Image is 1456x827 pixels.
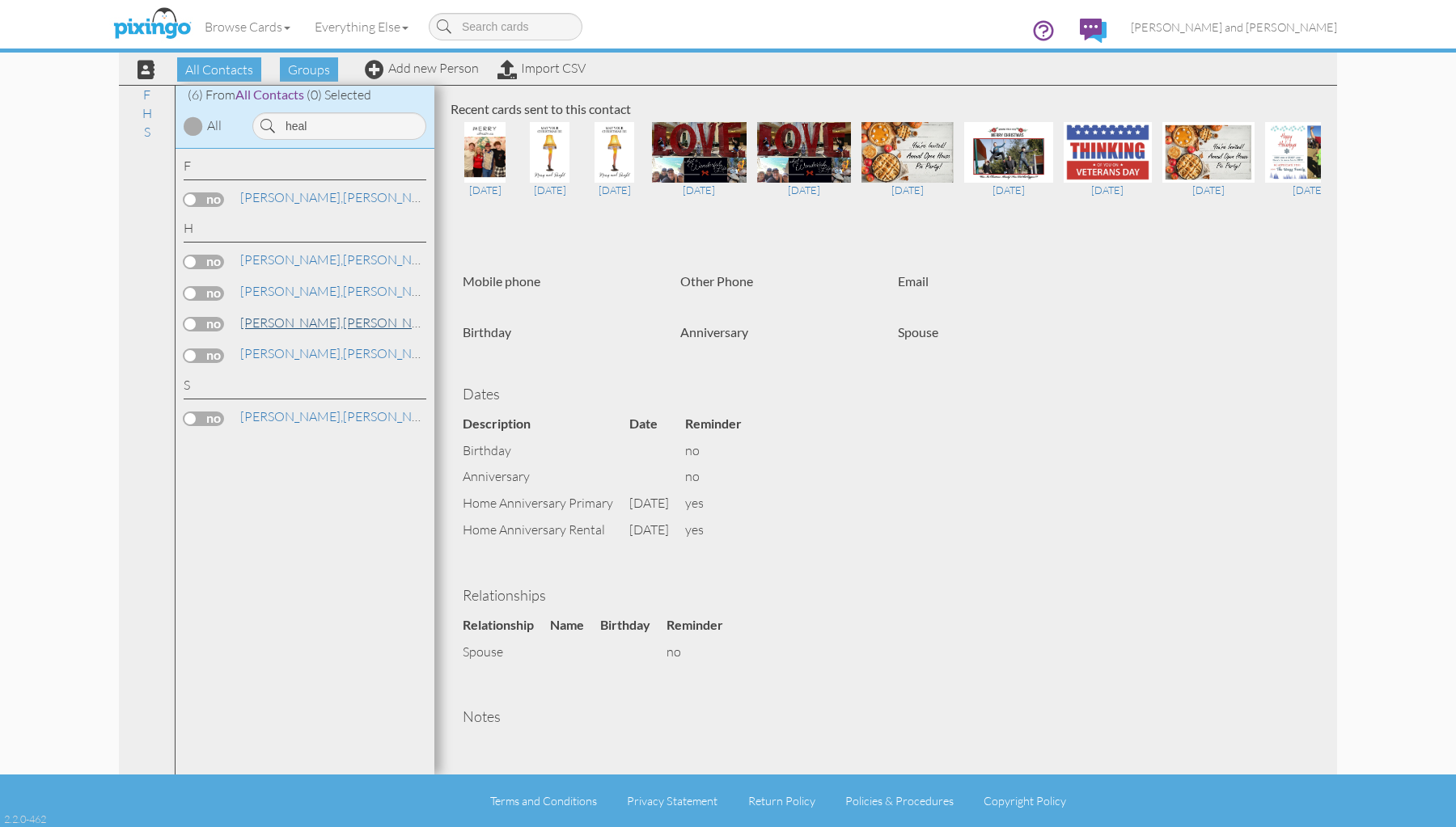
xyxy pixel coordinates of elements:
div: [DATE] [861,183,954,197]
img: 108180-1-1702097472537-2717ec40099d5f12-qa.jpg [530,122,569,183]
td: no [667,639,739,665]
img: 86832-1-1666032032630-1763e375b138756a-qa.jpg [861,122,954,183]
span: [PERSON_NAME], [240,345,343,361]
div: [DATE] [1064,183,1152,197]
div: S [184,376,426,399]
img: 125045-1-1733702390462-b8808399a027b361-qa.jpg [464,122,506,183]
h4: Dates [463,386,1309,403]
a: [PERSON_NAME] [239,407,561,426]
span: [PERSON_NAME], [240,408,343,424]
a: [DATE] [861,143,954,198]
a: Terms and Conditions [490,794,597,808]
div: [DATE] [1162,183,1255,197]
a: Copyright Policy [984,794,1066,808]
a: S [136,122,159,141]
a: Import CSV [497,60,586,76]
a: [PERSON_NAME] and [PERSON_NAME] [239,250,688,269]
div: [DATE] [1265,183,1353,197]
th: Name [550,612,600,639]
a: [PERSON_NAME] and [PERSON_NAME] [239,188,688,207]
div: [DATE] [757,183,852,197]
th: Birthday [600,612,667,639]
img: 68572-1-1635878386294-684929e2dead2e39-qa.jpg [1064,122,1152,183]
strong: Spouse [898,324,938,340]
a: [PERSON_NAME] [239,344,445,363]
strong: Mobile phone [463,273,540,289]
div: All [207,116,222,135]
a: Add new Person [365,60,479,76]
td: birthday [463,437,629,464]
img: 68140-1-1635352138784-12822876f05ea743-qa.jpg [1162,122,1255,183]
a: [PERSON_NAME] and [PERSON_NAME] [1119,6,1349,48]
span: All Contacts [235,86,304,102]
a: H [134,103,160,123]
td: [DATE] [629,517,685,543]
div: (6) From [176,86,434,104]
span: [PERSON_NAME], [240,283,343,299]
div: 2.2.0-462 [4,812,46,826]
a: [DATE] [964,143,1052,198]
td: no [685,437,758,464]
a: Policies & Procedures [845,794,954,808]
span: [PERSON_NAME], [240,189,343,205]
a: [PERSON_NAME] [239,281,445,301]
img: 108180-1-1702097472537-2717ec40099d5f12-qa.jpg [595,122,633,183]
strong: Anniversary [680,324,748,340]
span: [PERSON_NAME] and [PERSON_NAME] [1131,20,1337,34]
a: [DATE] [652,143,747,198]
a: [PERSON_NAME] and [PERSON_NAME] [239,313,573,332]
strong: Birthday [463,324,511,340]
div: F [184,157,426,180]
span: [PERSON_NAME], [240,251,343,268]
td: [DATE] [629,490,685,517]
h4: Relationships [463,588,1309,604]
img: 90233-1-1670705693538-fbc99a0459c3cb46-qa.jpg [757,122,852,183]
img: comments.svg [1080,19,1107,43]
span: Groups [280,57,338,82]
img: pixingo logo [109,4,195,44]
strong: Recent cards sent to this contact [451,101,631,116]
span: (0) Selected [307,86,371,103]
div: H [184,219,426,243]
a: [DATE] [757,143,852,198]
a: Browse Cards [193,6,303,47]
td: yes [685,490,758,517]
div: [DATE] [523,183,577,197]
th: Relationship [463,612,550,639]
a: [DATE] [458,143,512,198]
td: Home Anniversary Primary [463,490,629,517]
span: All Contacts [177,57,261,82]
th: Reminder [667,612,739,639]
img: 90233-1-1670705693538-fbc99a0459c3cb46-qa.jpg [652,122,747,183]
img: 49279-1-1608529774051-ee54ee02c3b013a4-qa.jpg [1265,122,1353,183]
div: [DATE] [964,183,1052,197]
div: [DATE] [652,183,747,197]
strong: Email [898,273,929,289]
td: spouse [463,639,550,665]
strong: Other Phone [680,273,753,289]
td: yes [685,517,758,543]
h4: Notes [463,709,1309,725]
a: [DATE] [1265,143,1353,198]
a: Privacy Statement [627,794,717,808]
th: Date [629,411,685,437]
a: Everything Else [303,6,421,47]
td: Home Anniversary Rental [463,517,629,543]
img: 71020-1-1638920971451-b10abb284e4a1662-qa.jpg [964,122,1052,183]
a: [DATE] [1162,143,1255,198]
a: [DATE] [1064,143,1152,198]
a: Return Policy [748,794,815,808]
input: Search cards [429,13,582,40]
div: [DATE] [587,183,641,197]
a: [DATE] [587,143,641,198]
span: [PERSON_NAME], [240,314,343,331]
a: F [135,85,159,104]
th: Description [463,411,629,437]
div: [DATE] [458,183,512,197]
a: [DATE] [523,143,577,198]
th: Reminder [685,411,758,437]
td: anniversary [463,463,629,490]
td: no [685,463,758,490]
